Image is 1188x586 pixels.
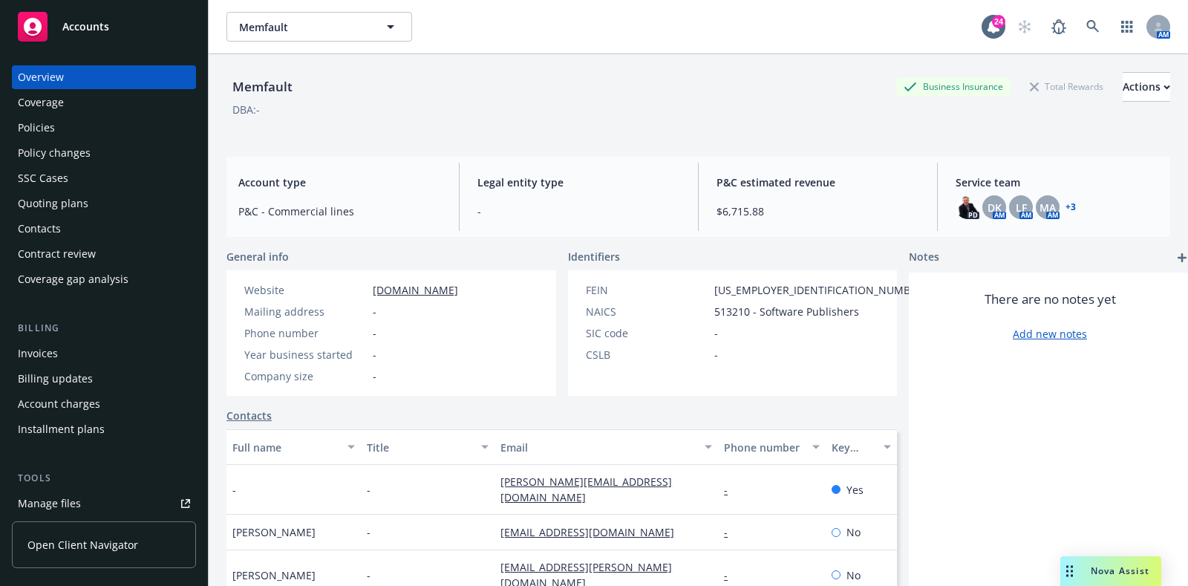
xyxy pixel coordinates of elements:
span: - [373,304,376,319]
a: Overview [12,65,196,89]
button: Full name [226,429,361,465]
span: Account type [238,175,441,190]
span: Yes [846,482,864,498]
button: Title [361,429,495,465]
span: There are no notes yet [985,290,1116,308]
span: 513210 - Software Publishers [714,304,859,319]
div: Full name [232,440,339,455]
a: Report a Bug [1044,12,1074,42]
a: SSC Cases [12,166,196,190]
a: Manage files [12,492,196,515]
div: Website [244,282,367,298]
span: Service team [956,175,1158,190]
span: Memfault [239,19,368,35]
span: No [846,524,861,540]
div: Mailing address [244,304,367,319]
a: [DOMAIN_NAME] [373,283,458,297]
div: Phone number [724,440,803,455]
div: Billing updates [18,367,93,391]
a: Quoting plans [12,192,196,215]
button: Phone number [718,429,825,465]
div: Key contact [832,440,875,455]
span: Legal entity type [477,175,680,190]
a: Search [1078,12,1108,42]
div: Phone number [244,325,367,341]
div: Contacts [18,217,61,241]
span: - [367,482,371,498]
span: [US_EMPLOYER_IDENTIFICATION_NUMBER] [714,282,927,298]
span: Identifiers [568,249,620,264]
a: Contacts [226,408,272,423]
div: Drag to move [1060,556,1079,586]
div: Email [500,440,696,455]
span: General info [226,249,289,264]
span: - [373,325,376,341]
button: Email [495,429,718,465]
span: - [367,567,371,583]
a: Switch app [1112,12,1142,42]
a: [EMAIL_ADDRESS][DOMAIN_NAME] [500,525,686,539]
span: MA [1039,200,1056,215]
button: Actions [1123,72,1170,102]
div: Contract review [18,242,96,266]
span: - [373,368,376,384]
div: Memfault [226,77,298,97]
span: Accounts [62,21,109,33]
div: Year business started [244,347,367,362]
div: Title [367,440,473,455]
span: - [367,524,371,540]
div: Policy changes [18,141,91,165]
span: [PERSON_NAME] [232,567,316,583]
a: - [724,525,740,539]
button: Nova Assist [1060,556,1161,586]
span: P&C estimated revenue [717,175,919,190]
div: Quoting plans [18,192,88,215]
a: Coverage [12,91,196,114]
span: - [232,482,236,498]
span: $6,715.88 [717,204,919,219]
div: Installment plans [18,417,105,441]
a: - [724,568,740,582]
div: 24 [992,15,1005,28]
button: Memfault [226,12,412,42]
div: Account charges [18,392,100,416]
a: Accounts [12,6,196,48]
div: SIC code [586,325,708,341]
a: Start snowing [1010,12,1039,42]
span: P&C - Commercial lines [238,204,441,219]
div: SSC Cases [18,166,68,190]
a: Policies [12,116,196,140]
span: - [714,347,718,362]
a: - [724,483,740,497]
div: Actions [1123,73,1170,101]
div: Business Insurance [896,77,1011,96]
div: Invoices [18,342,58,365]
div: CSLB [586,347,708,362]
div: Company size [244,368,367,384]
div: Coverage gap analysis [18,267,128,291]
a: Policy changes [12,141,196,165]
a: Add new notes [1013,326,1087,342]
div: Policies [18,116,55,140]
span: - [477,204,680,219]
span: DK [988,200,1002,215]
a: +3 [1065,203,1076,212]
a: Contacts [12,217,196,241]
div: Total Rewards [1022,77,1111,96]
span: [PERSON_NAME] [232,524,316,540]
div: FEIN [586,282,708,298]
span: LF [1016,200,1027,215]
div: Tools [12,471,196,486]
a: Account charges [12,392,196,416]
div: Billing [12,321,196,336]
button: Key contact [826,429,897,465]
a: [PERSON_NAME][EMAIL_ADDRESS][DOMAIN_NAME] [500,475,672,504]
span: - [373,347,376,362]
div: Manage files [18,492,81,515]
span: Open Client Navigator [27,537,138,553]
a: Invoices [12,342,196,365]
div: DBA: - [232,102,260,117]
div: Coverage [18,91,64,114]
img: photo [956,195,979,219]
a: Billing updates [12,367,196,391]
